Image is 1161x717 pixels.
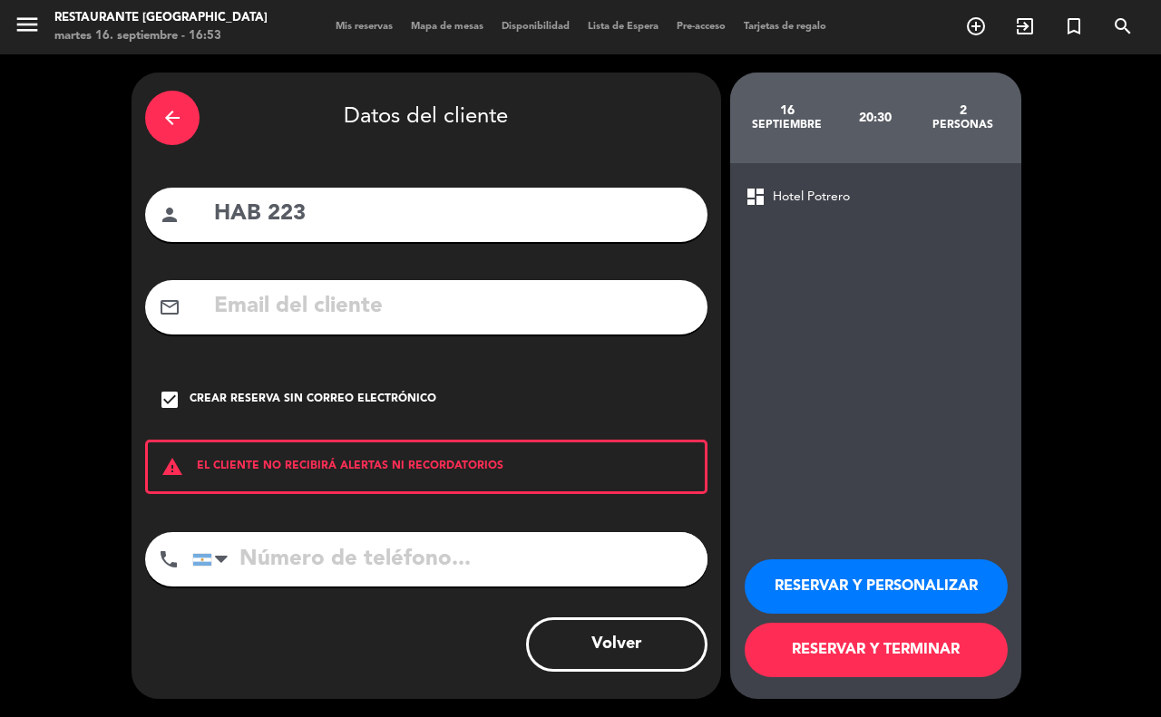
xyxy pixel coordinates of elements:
div: 20:30 [831,86,919,150]
div: personas [919,118,1007,132]
div: Datos del cliente [145,86,707,150]
span: Pre-acceso [668,22,735,32]
button: RESERVAR Y TERMINAR [745,623,1008,677]
i: check_box [159,389,180,411]
span: Mapa de mesas [402,22,493,32]
div: EL CLIENTE NO RECIBIRÁ ALERTAS NI RECORDATORIOS [145,440,707,494]
div: Crear reserva sin correo electrónico [190,391,436,409]
span: Tarjetas de regalo [735,22,835,32]
span: Mis reservas [327,22,402,32]
i: person [159,204,180,226]
input: Número de teléfono... [192,532,707,586]
button: RESERVAR Y PERSONALIZAR [745,559,1008,614]
i: add_circle_outline [965,15,987,37]
input: Nombre del cliente [212,196,694,233]
i: search [1112,15,1134,37]
i: menu [14,11,41,38]
i: arrow_back [161,107,183,129]
div: Argentina: +54 [193,533,235,586]
span: Disponibilidad [493,22,579,32]
i: turned_in_not [1063,15,1085,37]
i: mail_outline [159,296,180,318]
button: Volver [526,617,707,672]
div: Restaurante [GEOGRAPHIC_DATA] [54,9,268,27]
input: Email del cliente [212,288,694,325]
div: 2 [919,103,1007,118]
span: Lista de Espera [579,22,668,32]
div: martes 16. septiembre - 16:53 [54,27,268,45]
span: dashboard [745,186,766,208]
i: warning [148,456,197,478]
div: septiembre [744,118,832,132]
button: menu [14,11,41,44]
i: exit_to_app [1014,15,1036,37]
span: Hotel Potrero [773,187,850,208]
i: phone [158,548,180,570]
div: 16 [744,103,832,118]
